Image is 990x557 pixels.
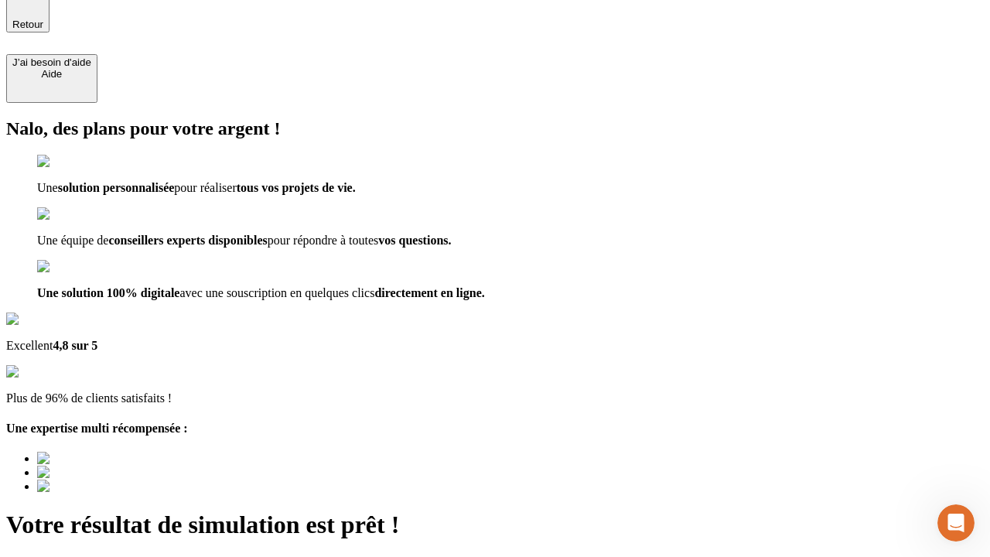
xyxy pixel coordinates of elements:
[6,118,984,139] h2: Nalo, des plans pour votre argent !
[174,181,236,194] span: pour réaliser
[6,365,83,379] img: reviews stars
[12,68,91,80] div: Aide
[179,286,374,299] span: avec une souscription en quelques clics
[37,286,179,299] span: Une solution 100% digitale
[12,56,91,68] div: J’ai besoin d'aide
[268,234,379,247] span: pour répondre à toutes
[237,181,356,194] span: tous vos projets de vie.
[37,452,180,466] img: Best savings advice award
[6,391,984,405] p: Plus de 96% de clients satisfaits !
[12,19,43,30] span: Retour
[6,339,53,352] span: Excellent
[374,286,484,299] span: directement en ligne.
[6,54,97,103] button: J’ai besoin d'aideAide
[378,234,451,247] span: vos questions.
[58,181,175,194] span: solution personnalisée
[6,313,96,326] img: Google Review
[37,181,58,194] span: Une
[37,260,104,274] img: checkmark
[108,234,267,247] span: conseillers experts disponibles
[37,207,104,221] img: checkmark
[37,466,180,480] img: Best savings advice award
[37,234,108,247] span: Une équipe de
[37,155,104,169] img: checkmark
[37,480,180,494] img: Best savings advice award
[937,504,975,542] iframe: Intercom live chat
[6,422,984,436] h4: Une expertise multi récompensée :
[53,339,97,352] span: 4,8 sur 5
[6,511,984,539] h1: Votre résultat de simulation est prêt !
